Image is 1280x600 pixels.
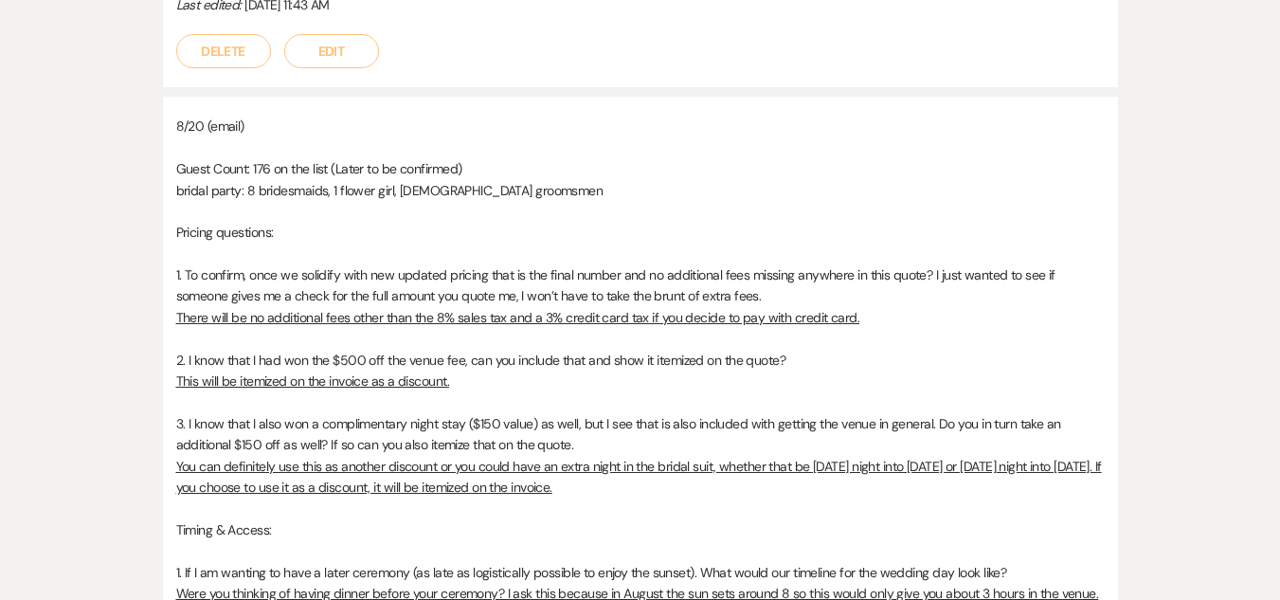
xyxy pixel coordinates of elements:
[176,266,1055,304] span: 1. To confirm, once we solidify with new updated pricing that is the final number and no addition...
[176,182,604,199] span: bridal party: 8 bridesmaids, 1 flower girl, [DEMOGRAPHIC_DATA] groomsmen
[176,458,1102,496] u: You can definitely use this as another discount or you could have an extra night in the bridal su...
[176,373,449,390] u: This will be itemized on the invoice as a discount.
[176,160,462,177] span: Guest Count: 176 on the list (Later to be confirmed)
[284,34,379,68] button: Edit
[176,352,786,369] span: 2. I know that I had won the $500 off the venue fee, can you include that and show it itemized on...
[176,116,1105,136] p: 8/20 (email)
[176,309,860,326] u: There will be no additional fees other than the 8% sales tax and a 3% credit card tax if you deci...
[176,224,274,241] span: Pricing questions:
[176,564,1007,581] span: 1. If I am wanting to have a later ceremony (as late as logistically possible to enjoy the sunset...
[176,521,272,538] span: Timing & Access:
[176,34,271,68] button: Delete
[176,415,1061,453] span: 3. I know that I also won a complimentary night stay ($150 value) as well, but I see that is also...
